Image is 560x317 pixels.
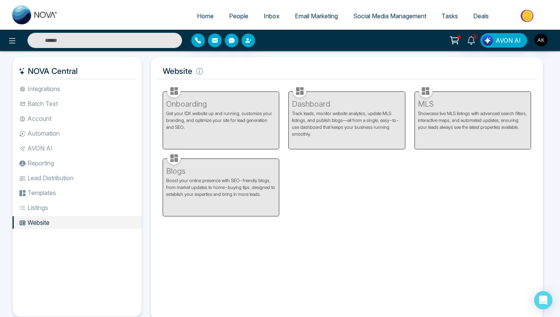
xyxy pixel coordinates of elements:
[471,33,478,40] span: 3
[434,9,466,23] a: Tasks
[13,112,142,125] li: Account
[229,12,248,20] span: People
[12,5,58,24] img: Nova CRM Logo
[256,9,287,23] a: Inbox
[480,33,527,48] button: AVON AI
[442,12,458,20] span: Tasks
[496,36,521,45] span: AVON AI
[346,9,434,23] a: Social Media Management
[13,127,142,140] li: Automation
[13,186,142,199] li: Templates
[500,7,555,24] img: Market-place.gif
[13,216,142,229] li: Website
[466,9,496,23] a: Deals
[482,35,493,46] img: Lead Flow
[264,12,280,20] span: Inbox
[13,142,142,155] li: AVON AI
[19,63,136,79] h5: NOVA Central
[13,97,142,110] li: Batch Text
[197,12,214,20] span: Home
[13,171,142,184] li: Lead Distribution
[221,9,256,23] a: People
[287,9,346,23] a: Email Marketing
[534,291,552,309] div: Open Intercom Messenger
[295,12,338,20] span: Email Marketing
[13,82,142,95] li: Integrations
[189,9,221,23] a: Home
[13,201,142,214] li: Listings
[13,157,142,170] li: Reporting
[473,12,489,20] span: Deals
[353,12,426,20] span: Social Media Management
[157,63,537,79] h5: Website
[534,34,547,46] img: User Avatar
[462,33,480,46] a: 3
